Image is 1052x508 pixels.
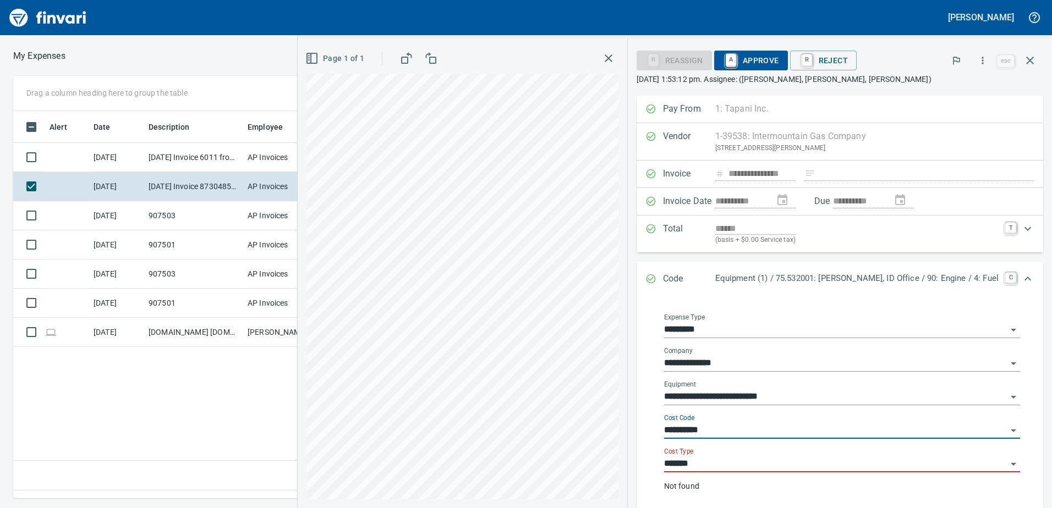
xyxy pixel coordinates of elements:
[637,216,1043,252] div: Expand
[945,9,1017,26] button: [PERSON_NAME]
[944,48,968,73] button: Flag
[664,448,694,455] label: Cost Type
[7,4,89,31] img: Finvari
[664,415,694,421] label: Cost Code
[26,87,188,98] p: Drag a column heading here to group the table
[637,74,1043,85] p: [DATE] 1:53:12 pm. Assignee: ([PERSON_NAME], [PERSON_NAME], [PERSON_NAME])
[1006,322,1021,338] button: Open
[243,143,326,172] td: AP Invoices
[89,289,144,318] td: [DATE]
[144,143,243,172] td: [DATE] Invoice 6011 from Financial Products & Services, Inc (FPS) (1-39444)
[89,201,144,230] td: [DATE]
[149,120,190,134] span: Description
[714,51,788,70] button: AApprove
[13,49,65,63] nav: breadcrumb
[790,51,857,70] button: RReject
[1006,423,1021,438] button: Open
[94,120,125,134] span: Date
[144,289,243,318] td: 907501
[144,172,243,201] td: [DATE] Invoice 873048506691025 from Intermountain Gas Company (1-39538)
[89,318,144,347] td: [DATE]
[89,259,144,289] td: [DATE]
[1006,356,1021,371] button: Open
[1005,222,1016,233] a: T
[799,51,848,70] span: Reject
[1006,389,1021,405] button: Open
[243,318,326,347] td: [PERSON_NAME]
[664,481,1020,492] p: Not found
[637,55,712,64] div: Reassign
[1006,456,1021,472] button: Open
[50,120,81,134] span: Alert
[308,52,364,65] span: Page 1 of 1
[45,328,57,335] span: Online transaction
[89,143,144,172] td: [DATE]
[243,201,326,230] td: AP Invoices
[94,120,111,134] span: Date
[303,48,369,69] button: Page 1 of 1
[715,272,999,285] p: Equipment (1) / 75.532001: [PERSON_NAME], ID Office / 90: Engine / 4: Fuel
[715,235,999,246] p: (basis + $0.00 Service tax)
[971,48,995,73] button: More
[243,230,326,259] td: AP Invoices
[663,272,715,286] p: Code
[726,54,736,66] a: A
[243,172,326,201] td: AP Invoices
[144,259,243,289] td: 907503
[948,12,1014,23] h5: [PERSON_NAME]
[144,230,243,259] td: 907501
[248,120,297,134] span: Employee
[802,54,812,66] a: R
[998,55,1014,67] a: esc
[664,314,705,321] label: Expense Type
[144,318,243,347] td: [DOMAIN_NAME] [DOMAIN_NAME][URL] WA
[1005,272,1016,283] a: C
[663,222,715,246] p: Total
[723,51,779,70] span: Approve
[243,289,326,318] td: AP Invoices
[89,230,144,259] td: [DATE]
[149,120,204,134] span: Description
[664,381,696,388] label: Equipment
[248,120,283,134] span: Employee
[637,261,1043,297] div: Expand
[89,172,144,201] td: [DATE]
[13,49,65,63] p: My Expenses
[664,347,693,354] label: Company
[144,201,243,230] td: 907503
[243,259,326,289] td: AP Invoices
[995,47,1043,74] span: Close invoice
[50,120,67,134] span: Alert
